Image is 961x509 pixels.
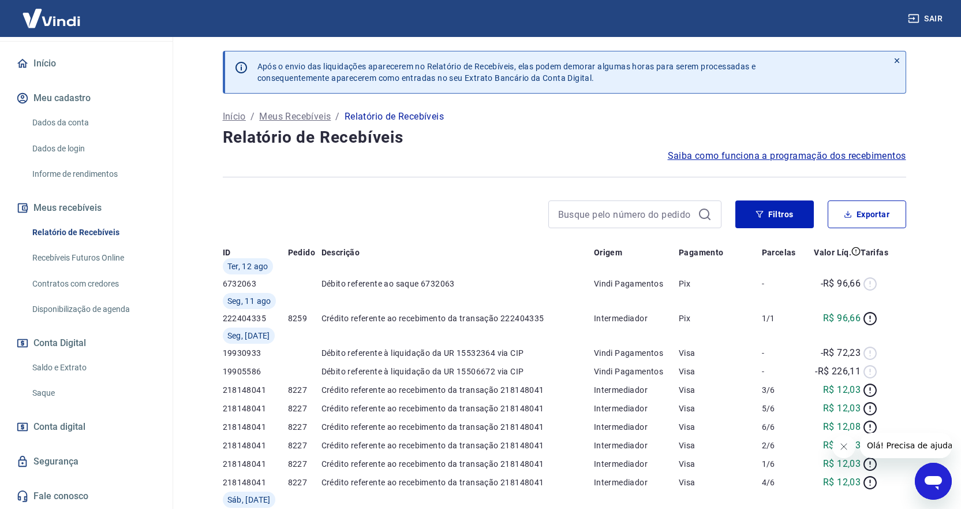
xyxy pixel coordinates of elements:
[227,261,268,272] span: Ter, 12 ago
[679,384,762,396] p: Visa
[288,440,321,451] p: 8227
[14,195,159,221] button: Meus recebíveis
[223,366,288,377] p: 19905586
[679,477,762,488] p: Visa
[14,51,159,76] a: Início
[335,110,339,124] p: /
[14,1,89,36] img: Vindi
[594,403,679,414] p: Intermediador
[594,458,679,470] p: Intermediador
[321,458,594,470] p: Crédito referente ao recebimento da transação 218148041
[762,403,803,414] p: 5/6
[28,111,159,135] a: Dados da conta
[594,366,679,377] p: Vindi Pagamentos
[594,313,679,324] p: Intermediador
[345,110,444,124] p: Relatório de Recebíveis
[679,366,762,377] p: Visa
[28,246,159,270] a: Recebíveis Futuros Online
[679,247,724,258] p: Pagamento
[823,420,861,434] p: R$ 12,08
[288,403,321,414] p: 8227
[828,200,906,228] button: Exportar
[321,477,594,488] p: Crédito referente ao recebimento da transação 218148041
[223,278,288,289] p: 6732063
[762,440,803,451] p: 2/6
[823,439,861,452] p: R$ 12,03
[815,365,861,378] p: -R$ 226,11
[321,366,594,377] p: Débito referente à liquidação da UR 15506672 via CIP
[288,384,321,396] p: 8227
[223,421,288,433] p: 218148041
[227,295,271,307] span: Seg, 11 ago
[321,278,594,289] p: Débito referente ao saque 6732063
[823,457,861,471] p: R$ 12,03
[227,494,271,506] span: Sáb, [DATE]
[823,383,861,397] p: R$ 12,03
[28,381,159,405] a: Saque
[762,384,803,396] p: 3/6
[321,247,360,258] p: Descrição
[223,477,288,488] p: 218148041
[288,477,321,488] p: 8227
[33,419,85,435] span: Conta digital
[679,403,762,414] p: Visa
[223,347,288,359] p: 19930933
[14,330,159,356] button: Conta Digital
[762,458,803,470] p: 1/6
[762,347,803,359] p: -
[14,449,159,474] a: Segurança
[821,277,861,291] p: -R$ 96,66
[259,110,331,124] p: Meus Recebíveis
[223,247,231,258] p: ID
[28,221,159,244] a: Relatório de Recebíveis
[223,440,288,451] p: 218148041
[762,366,803,377] p: -
[321,421,594,433] p: Crédito referente ao recebimento da transação 218148041
[594,278,679,289] p: Vindi Pagamentos
[223,110,246,124] a: Início
[814,247,851,258] p: Valor Líq.
[594,421,679,433] p: Intermediador
[14,484,159,509] a: Fale conosco
[823,402,861,415] p: R$ 12,03
[762,477,803,488] p: 4/6
[250,110,255,124] p: /
[679,421,762,433] p: Visa
[28,356,159,380] a: Saldo e Extrato
[679,347,762,359] p: Visa
[915,463,952,500] iframe: Botão para abrir a janela de mensagens
[321,347,594,359] p: Débito referente à liquidação da UR 15532364 via CIP
[821,346,861,360] p: -R$ 72,23
[679,458,762,470] p: Visa
[679,440,762,451] p: Visa
[223,126,906,149] h4: Relatório de Recebíveis
[14,86,159,111] button: Meu cadastro
[14,414,159,440] a: Conta digital
[223,403,288,414] p: 218148041
[861,247,888,258] p: Tarifas
[288,421,321,433] p: 8227
[223,313,288,324] p: 222404335
[594,247,622,258] p: Origem
[28,162,159,186] a: Informe de rendimentos
[594,440,679,451] p: Intermediador
[321,313,594,324] p: Crédito referente ao recebimento da transação 222404335
[7,8,97,17] span: Olá! Precisa de ajuda?
[257,61,756,84] p: Após o envio das liquidações aparecerem no Relatório de Recebíveis, elas podem demorar algumas ho...
[762,313,803,324] p: 1/1
[762,421,803,433] p: 6/6
[594,384,679,396] p: Intermediador
[668,149,906,163] a: Saiba como funciona a programação dos recebimentos
[832,435,855,458] iframe: Fechar mensagem
[823,311,861,325] p: R$ 96,66
[679,313,762,324] p: Pix
[762,278,803,289] p: -
[28,272,159,296] a: Contratos com credores
[28,137,159,161] a: Dados de login
[288,458,321,470] p: 8227
[558,206,693,223] input: Busque pelo número do pedido
[223,458,288,470] p: 218148041
[906,8,947,29] button: Sair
